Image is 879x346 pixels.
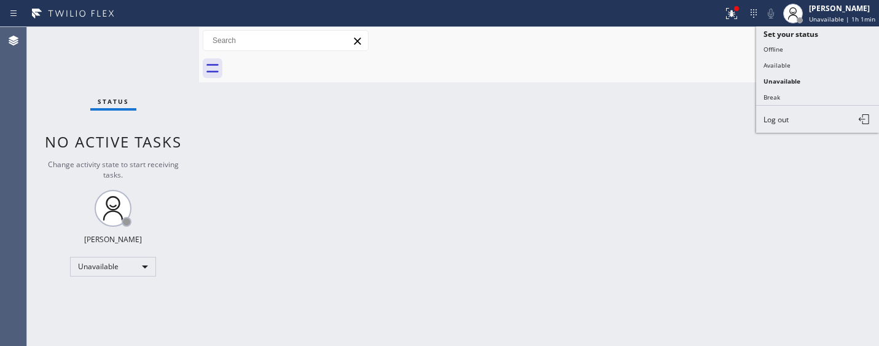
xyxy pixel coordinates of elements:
div: [PERSON_NAME] [84,234,142,245]
span: Unavailable | 1h 1min [809,15,875,23]
span: Status [98,97,129,106]
input: Search [203,31,368,50]
div: Unavailable [70,257,156,277]
button: Mute [762,5,779,22]
span: No active tasks [45,132,182,152]
span: Change activity state to start receiving tasks. [48,159,179,180]
div: [PERSON_NAME] [809,3,875,14]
